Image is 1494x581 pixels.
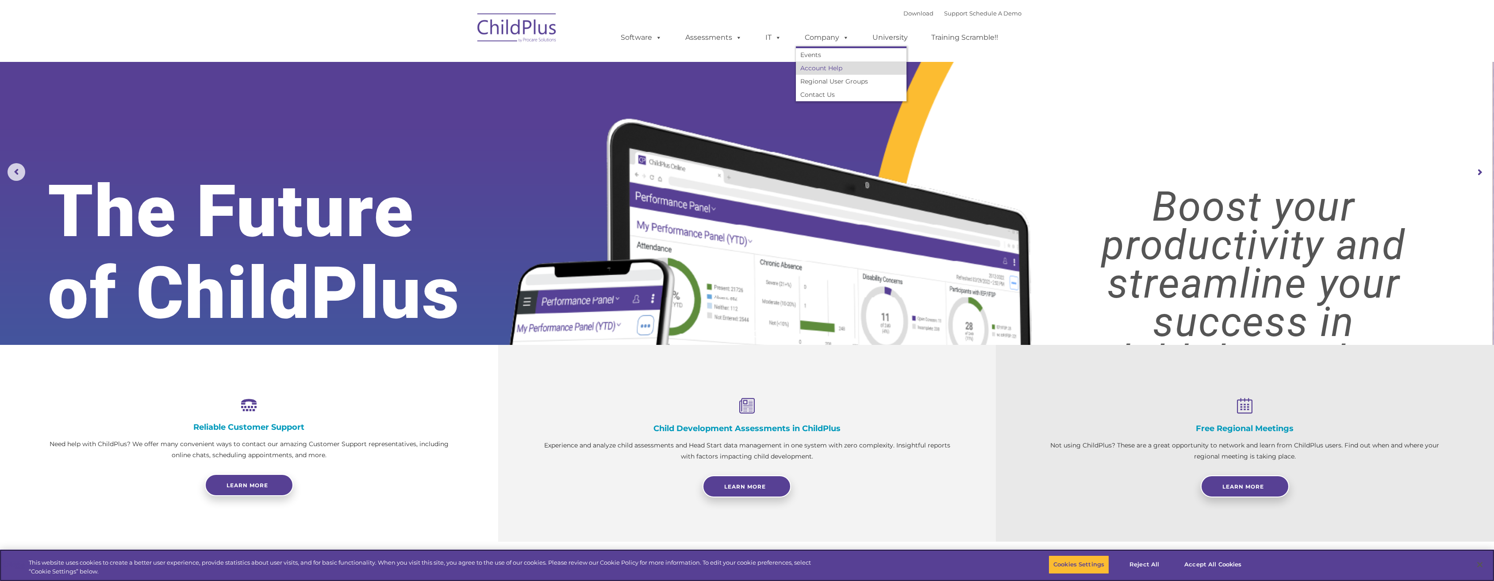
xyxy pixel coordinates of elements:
button: Reject All [1117,555,1172,574]
a: Assessments [676,29,751,46]
a: Account Help [796,61,906,75]
a: Learn more [205,474,293,496]
a: Learn More [1201,475,1289,497]
rs-layer: The Future of ChildPlus is Here! [48,171,525,416]
rs-layer: Boost your productivity and streamline your success in ChildPlus Online! [1032,187,1475,380]
p: Experience and analyze child assessments and Head Start data management in one system with zero c... [542,440,952,462]
a: University [864,29,917,46]
span: Phone number [123,95,161,101]
font: | [903,10,1022,17]
a: Events [796,48,906,61]
a: Company [796,29,858,46]
a: Training Scramble!! [922,29,1007,46]
span: Learn More [1222,483,1264,490]
a: Contact Us [796,88,906,101]
h4: Reliable Customer Support [44,422,454,432]
p: Need help with ChildPlus? We offer many convenient ways to contact our amazing Customer Support r... [44,439,454,461]
a: Learn More [703,475,791,497]
span: Last name [123,58,150,65]
button: Close [1470,555,1490,574]
a: Regional User Groups [796,75,906,88]
button: Cookies Settings [1048,555,1109,574]
span: Learn more [227,482,268,489]
a: Download [903,10,933,17]
a: IT [757,29,790,46]
button: Accept All Cookies [1179,555,1246,574]
a: Software [612,29,671,46]
p: Not using ChildPlus? These are a great opportunity to network and learn from ChildPlus users. Fin... [1040,440,1450,462]
h4: Child Development Assessments in ChildPlus [542,424,952,433]
a: Support [944,10,968,17]
span: Learn More [724,483,766,490]
a: Schedule A Demo [969,10,1022,17]
h4: Free Regional Meetings [1040,424,1450,433]
div: This website uses cookies to create a better user experience, provide statistics about user visit... [29,558,822,576]
img: ChildPlus by Procare Solutions [473,7,561,51]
